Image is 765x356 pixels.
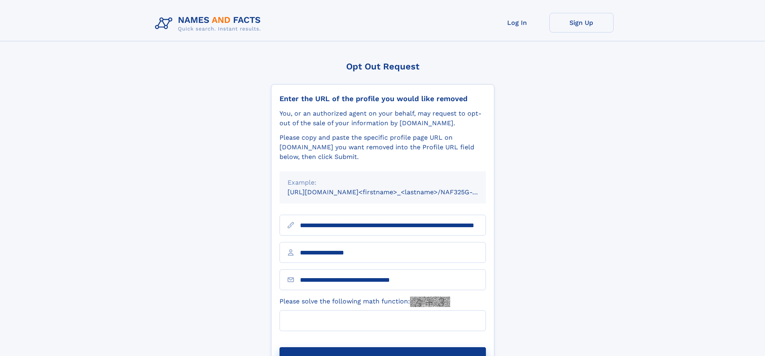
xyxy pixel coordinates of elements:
img: Logo Names and Facts [152,13,267,35]
div: You, or an authorized agent on your behalf, may request to opt-out of the sale of your informatio... [279,109,486,128]
label: Please solve the following math function: [279,297,450,307]
div: Example: [288,178,478,187]
div: Please copy and paste the specific profile page URL on [DOMAIN_NAME] you want removed into the Pr... [279,133,486,162]
div: Opt Out Request [271,61,494,71]
a: Log In [485,13,549,33]
div: Enter the URL of the profile you would like removed [279,94,486,103]
small: [URL][DOMAIN_NAME]<firstname>_<lastname>/NAF325G-xxxxxxxx [288,188,501,196]
a: Sign Up [549,13,614,33]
